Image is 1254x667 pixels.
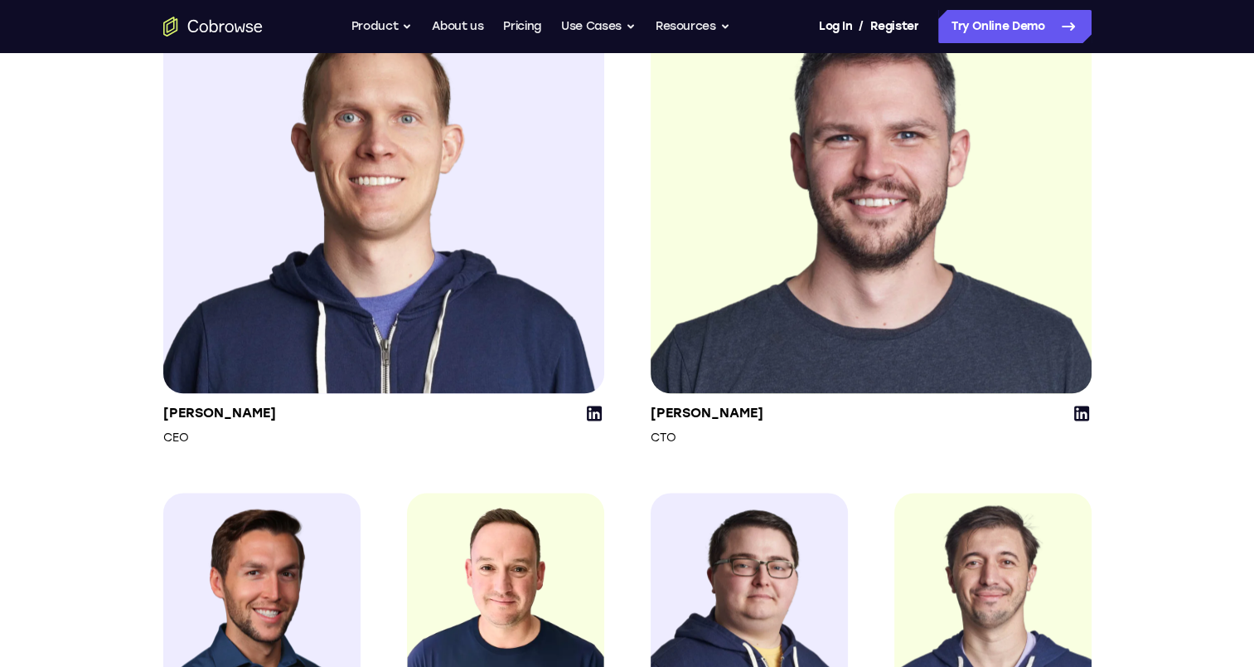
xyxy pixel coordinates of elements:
a: Go to the home page [163,17,263,37]
p: [PERSON_NAME] [651,403,763,423]
span: / [859,17,864,37]
button: Product [351,10,413,43]
a: Pricing [503,10,541,43]
button: Resources [656,10,730,43]
a: Register [870,10,918,43]
button: Use Cases [561,10,636,43]
a: About us [432,10,483,43]
p: CEO [163,430,276,446]
a: Try Online Demo [938,10,1092,43]
p: [PERSON_NAME] [163,403,276,423]
a: Log In [819,10,852,43]
p: CTO [651,430,763,446]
